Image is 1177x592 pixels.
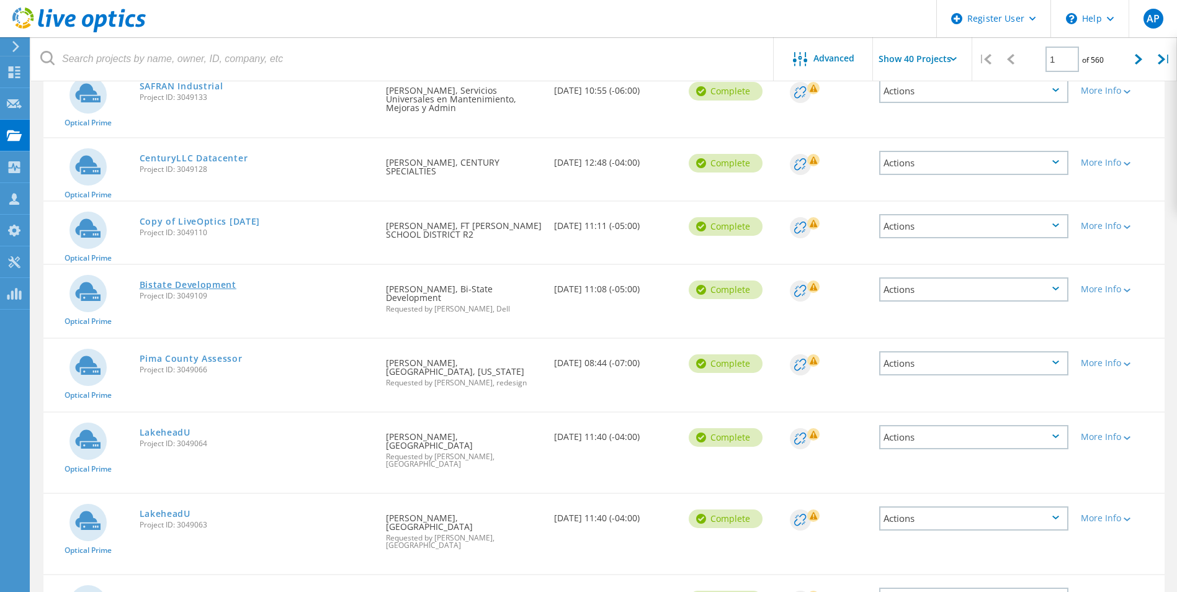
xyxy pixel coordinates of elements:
span: Requested by [PERSON_NAME], [GEOGRAPHIC_DATA] [386,534,542,549]
div: [PERSON_NAME], CENTURY SPECIALTIES [380,138,548,188]
div: More Info [1081,359,1158,367]
span: Project ID: 3049066 [140,366,374,374]
div: More Info [1081,158,1158,167]
div: More Info [1081,86,1158,95]
div: Actions [879,151,1068,175]
span: Optical Prime [65,254,112,262]
span: Project ID: 3049128 [140,166,374,173]
div: Actions [879,277,1068,302]
div: [DATE] 11:40 (-04:00) [548,413,682,454]
span: Project ID: 3049064 [140,440,374,447]
div: More Info [1081,433,1158,441]
div: Complete [689,354,763,373]
div: Actions [879,506,1068,531]
a: CenturyLLC Datacenter [140,154,248,163]
div: [PERSON_NAME], FT [PERSON_NAME] SCHOOL DISTRICT R2 [380,202,548,251]
div: More Info [1081,285,1158,294]
div: [DATE] 12:48 (-04:00) [548,138,682,179]
a: LakeheadU [140,509,190,518]
a: Live Optics Dashboard [12,26,146,35]
a: Pima County Assessor [140,354,243,363]
div: [DATE] 10:55 (-06:00) [548,66,682,107]
div: [DATE] 11:40 (-04:00) [548,494,682,535]
div: [PERSON_NAME], [GEOGRAPHIC_DATA], [US_STATE] [380,339,548,399]
div: Actions [879,425,1068,449]
div: Complete [689,217,763,236]
input: Search projects by name, owner, ID, company, etc [31,37,774,81]
span: Optical Prime [65,465,112,473]
span: Requested by [PERSON_NAME], Dell [386,305,542,313]
a: LakeheadU [140,428,190,437]
div: | [1152,37,1177,81]
span: Optical Prime [65,392,112,399]
span: Project ID: 3049063 [140,521,374,529]
span: Project ID: 3049109 [140,292,374,300]
div: More Info [1081,514,1158,522]
span: AP [1147,14,1160,24]
div: [PERSON_NAME], Bi-State Development [380,265,548,325]
span: Advanced [813,54,854,63]
div: [DATE] 11:08 (-05:00) [548,265,682,306]
div: Complete [689,428,763,447]
a: Copy of LiveOptics [DATE] [140,217,261,226]
svg: \n [1066,13,1077,24]
span: Project ID: 3049110 [140,229,374,236]
span: Optical Prime [65,318,112,325]
div: Actions [879,214,1068,238]
div: Complete [689,509,763,528]
span: Requested by [PERSON_NAME], redesign [386,379,542,387]
a: SAFRAN Industrial [140,82,223,91]
span: Requested by [PERSON_NAME], [GEOGRAPHIC_DATA] [386,453,542,468]
span: Optical Prime [65,119,112,127]
div: Complete [689,154,763,173]
div: Actions [879,79,1068,103]
div: [DATE] 08:44 (-07:00) [548,339,682,380]
span: Project ID: 3049133 [140,94,374,101]
div: [PERSON_NAME], Servicios Universales en Mantenimiento, Mejoras y Admin [380,66,548,125]
a: Bistate Development [140,280,236,289]
div: [DATE] 11:11 (-05:00) [548,202,682,243]
div: [PERSON_NAME], [GEOGRAPHIC_DATA] [380,494,548,562]
div: | [972,37,998,81]
div: [PERSON_NAME], [GEOGRAPHIC_DATA] [380,413,548,480]
span: Optical Prime [65,191,112,199]
span: of 560 [1082,55,1104,65]
span: Optical Prime [65,547,112,554]
div: Complete [689,82,763,101]
div: Actions [879,351,1068,375]
div: Complete [689,280,763,299]
div: More Info [1081,222,1158,230]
